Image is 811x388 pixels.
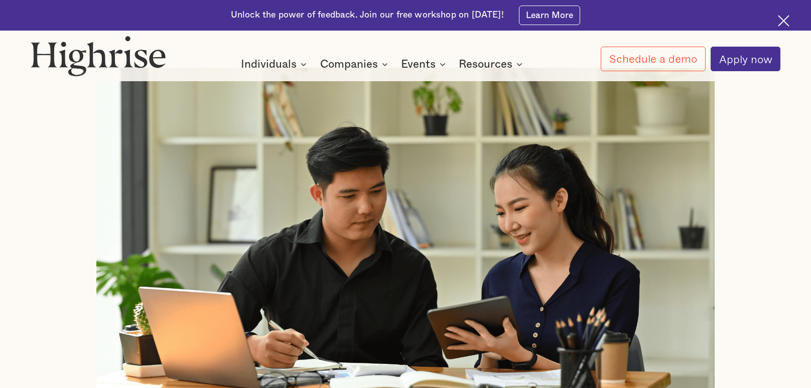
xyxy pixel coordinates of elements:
div: Resources [459,58,525,70]
img: Cross icon [778,15,789,27]
a: Apply now [711,47,781,71]
img: Highrise logo [31,36,166,77]
div: Events [401,58,449,70]
div: Unlock the power of feedback. Join our free workshop on [DATE]! [231,9,504,21]
div: Companies [320,58,378,70]
div: Companies [320,58,391,70]
a: Learn More [519,6,580,25]
div: Events [401,58,436,70]
div: Resources [459,58,512,70]
a: Schedule a demo [601,47,706,71]
div: Individuals [241,58,297,70]
div: Individuals [241,58,310,70]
